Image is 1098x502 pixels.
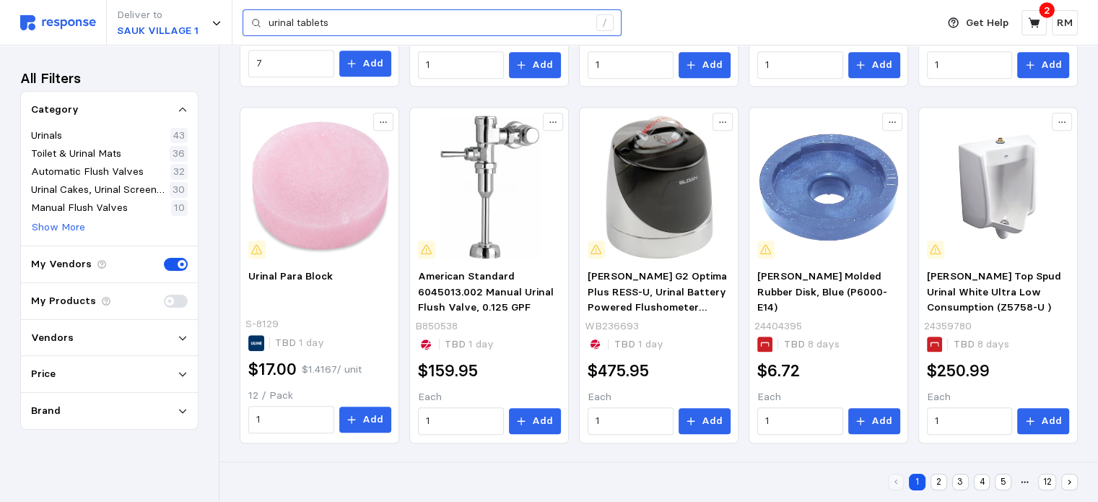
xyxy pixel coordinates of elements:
[757,269,887,313] span: [PERSON_NAME] Molded Rubber Disk, Blue (P6000-E14)
[426,52,495,78] input: Qty
[117,23,199,39] p: SAUK VILLAGE 1
[754,319,802,334] p: 24404395
[248,269,333,282] span: Urinal Para Block
[757,116,900,259] img: sp61548744_sc7
[173,164,185,180] p: 32
[596,408,665,434] input: Qty
[966,15,1008,31] p: Get Help
[1057,15,1073,31] p: RM
[173,182,185,198] p: 30
[1044,2,1050,18] p: 2
[757,360,800,382] h2: $6.72
[31,293,96,309] p: My Products
[418,360,478,382] h2: $159.95
[32,220,85,235] p: Show More
[1017,52,1069,78] button: Add
[339,51,391,77] button: Add
[532,413,553,429] p: Add
[765,408,835,434] input: Qty
[757,389,900,405] p: Each
[1041,57,1062,73] p: Add
[909,474,925,490] button: 1
[256,51,326,77] input: Qty
[1038,474,1056,490] button: 12
[1041,413,1062,429] p: Add
[362,56,383,72] p: Add
[466,337,494,350] span: 1 day
[269,10,588,36] input: Search for a product name or SKU
[245,316,279,332] p: S-8129
[931,474,947,490] button: 2
[362,412,383,428] p: Add
[509,408,561,434] button: Add
[418,116,561,259] img: DEL_2411015002.webp
[927,360,990,382] h2: $250.99
[174,200,185,216] p: 10
[804,337,839,350] span: 8 days
[173,146,185,162] p: 36
[509,52,561,78] button: Add
[952,474,969,490] button: 3
[935,52,1004,78] input: Qty
[765,52,835,78] input: Qty
[445,337,494,352] p: TBD
[635,337,663,350] span: 1 day
[974,474,990,490] button: 4
[871,57,892,73] p: Add
[275,335,324,351] p: TBD
[848,52,900,78] button: Add
[31,219,86,236] button: Show More
[783,337,839,352] p: TBD
[31,146,121,162] p: Toilet & Urinal Mats
[927,389,1070,405] p: Each
[974,337,1008,350] span: 8 days
[418,389,561,405] p: Each
[31,330,74,346] p: Vendors
[426,408,495,434] input: Qty
[588,389,731,405] p: Each
[532,57,553,73] p: Add
[31,128,62,144] p: Urinals
[418,269,554,313] span: American Standard 6045013.002 Manual Urinal Flush Valve, 0.125 GPF
[702,413,723,429] p: Add
[927,116,1070,259] img: sp28730160_sc7
[596,14,614,32] div: /
[871,413,892,429] p: Add
[614,337,663,352] p: TBD
[302,362,362,378] p: $1.4167 / unit
[995,474,1011,490] button: 5
[31,256,92,272] p: My Vendors
[296,336,324,349] span: 1 day
[31,164,144,180] p: Automatic Flush Valves
[20,69,81,88] h3: All Filters
[927,269,1061,313] span: [PERSON_NAME] Top Spud Urinal White Ultra Low Consumption (Z5758-U )
[415,319,458,334] p: B850538
[924,319,972,334] p: 24359780
[248,358,297,381] h2: $17.00
[679,52,731,78] button: Add
[935,408,1004,434] input: Qty
[20,15,96,30] img: svg%3e
[953,337,1008,352] p: TBD
[248,116,391,259] img: S-8129
[339,407,391,433] button: Add
[848,408,900,434] button: Add
[31,102,79,118] p: Category
[702,57,723,73] p: Add
[1017,408,1069,434] button: Add
[248,388,391,404] p: 12 / Pack
[679,408,731,434] button: Add
[31,182,167,198] p: Urinal Cakes, Urinal Screens & Toilet Rim Hangers
[585,319,639,334] p: WB236693
[596,52,665,78] input: Qty
[117,7,199,23] p: Deliver to
[31,366,56,382] p: Price
[588,360,649,382] h2: $475.95
[256,407,326,433] input: Qty
[173,128,185,144] p: 43
[1052,10,1078,35] button: RM
[31,403,61,419] p: Brand
[588,269,727,329] span: [PERSON_NAME] G2 Optima Plus RESS-U, Urinal Battery Powered Flushometer 1.1/1.6GPF
[31,200,128,216] p: Manual Flush Valves
[588,116,731,259] img: 236693.webp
